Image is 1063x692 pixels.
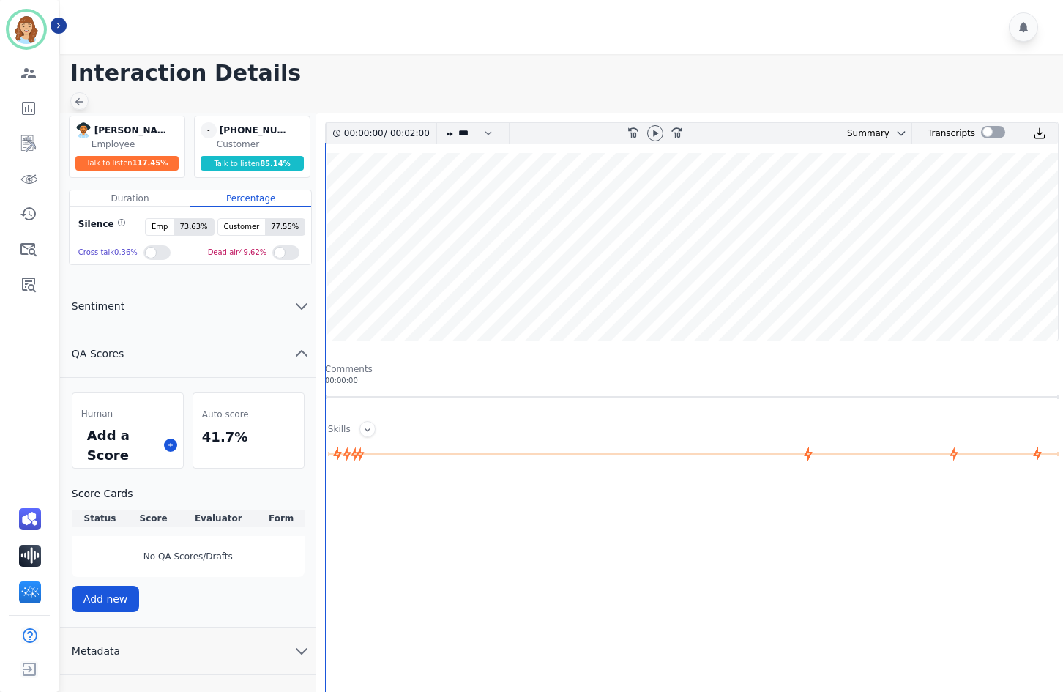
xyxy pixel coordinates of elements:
[60,346,136,361] span: QA Scores
[293,297,310,315] svg: chevron down
[179,510,258,527] th: Evaluator
[265,219,305,235] span: 77.55 %
[220,122,293,138] div: [PHONE_NUMBER]
[1033,127,1046,140] img: download audio
[84,423,158,468] div: Add a Score
[835,123,889,144] div: Summary
[928,123,975,144] div: Transcripts
[133,159,168,167] span: 117.45 %
[60,299,136,313] span: Sentiment
[293,345,310,362] svg: chevron up
[60,644,132,658] span: Metadata
[60,283,316,330] button: Sentiment chevron down
[199,405,298,424] div: Auto score
[128,510,179,527] th: Score
[325,375,1059,386] div: 00:00:00
[258,510,305,527] th: Form
[387,123,428,144] div: 00:02:00
[146,219,174,235] span: Emp
[201,122,217,138] span: -
[72,586,140,612] button: Add new
[70,190,190,207] div: Duration
[260,160,291,168] span: 85.14 %
[9,12,44,47] img: Bordered avatar
[199,424,298,450] div: 41.7%
[208,242,267,264] div: Dead air 49.62 %
[218,219,266,235] span: Customer
[72,510,128,527] th: Status
[75,156,179,171] div: Talk to listen
[60,330,316,378] button: QA Scores chevron up
[72,536,305,577] div: No QA Scores/Drafts
[201,156,305,171] div: Talk to listen
[344,123,433,144] div: /
[81,408,113,420] span: Human
[325,363,1059,375] div: Comments
[92,138,182,150] div: Employee
[94,122,168,138] div: [PERSON_NAME]
[328,423,351,437] div: Skills
[895,127,907,139] svg: chevron down
[60,628,316,675] button: Metadata chevron down
[190,190,311,207] div: Percentage
[217,138,307,150] div: Customer
[344,123,384,144] div: 00:00:00
[78,242,138,264] div: Cross talk 0.36 %
[293,642,310,660] svg: chevron down
[75,218,126,236] div: Silence
[889,127,907,139] button: chevron down
[174,219,213,235] span: 73.63 %
[70,60,1063,86] h1: Interaction Details
[72,486,305,501] h3: Score Cards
